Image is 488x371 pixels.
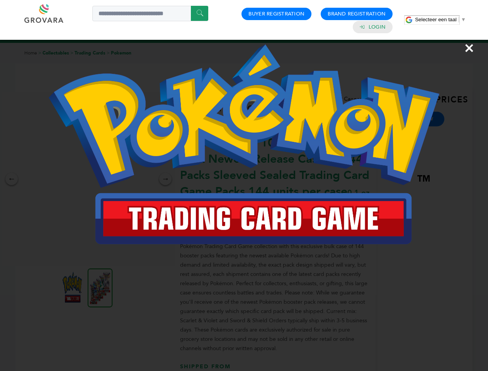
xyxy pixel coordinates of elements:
[49,44,439,244] img: Image Preview
[415,17,456,22] span: Selecteer een taal
[464,37,474,59] span: ×
[369,24,386,31] a: Login
[248,10,304,17] a: Buyer Registration
[415,17,466,22] a: Selecteer een taal​
[328,10,386,17] a: Brand Registration
[92,6,208,21] input: Search a product or brand...
[461,17,466,22] span: ▼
